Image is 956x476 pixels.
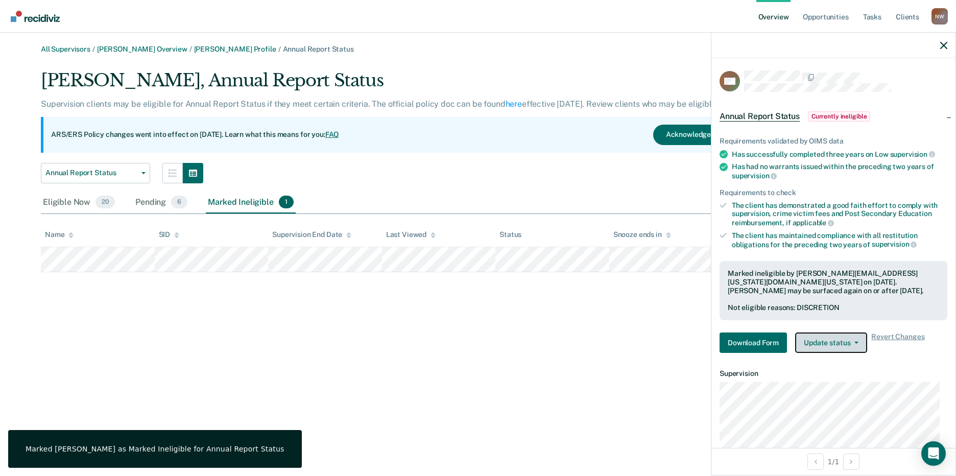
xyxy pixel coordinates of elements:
div: The client has maintained compliance with all restitution obligations for the preceding two years of [732,231,947,249]
p: Supervision clients may be eligible for Annual Report Status if they meet certain criteria. The o... [41,99,742,109]
div: Not eligible reasons: DISCRETION [728,303,939,312]
div: Eligible Now [41,192,117,214]
span: supervision [890,150,935,158]
button: Acknowledge & Close [653,125,750,145]
button: Next Opportunity [843,454,859,470]
a: here [506,99,522,109]
div: Has had no warrants issued within the preceding two years of [732,162,947,180]
span: supervision [732,172,777,180]
div: Supervision End Date [272,230,351,239]
span: / [90,45,97,53]
button: Update status [795,332,867,353]
dt: Supervision [720,369,947,378]
div: 1 / 1 [711,448,955,475]
div: Pending [133,192,189,214]
div: Has successfully completed three years on Low [732,150,947,159]
img: Recidiviz [11,11,60,22]
div: The client has demonstrated a good faith effort to comply with supervision, crime victim fees and... [732,201,947,227]
button: Previous Opportunity [807,454,824,470]
span: Revert Changes [871,332,924,353]
div: Marked Ineligible [206,192,296,214]
span: Annual Report Status [45,169,137,177]
div: SID [159,230,180,239]
div: N W [931,8,948,25]
span: / [187,45,194,53]
p: ARS/ERS Policy changes went into effect on [DATE]. Learn what this means for you: [51,130,339,140]
span: 20 [95,196,115,209]
div: Snooze ends in [613,230,671,239]
div: Annual Report StatusCurrently ineligible [711,100,955,133]
div: Open Intercom Messenger [921,441,946,466]
span: supervision [872,240,917,248]
span: Annual Report Status [720,111,800,122]
span: Currently ineligible [808,111,871,122]
span: 1 [279,196,294,209]
a: [PERSON_NAME] Profile [194,45,276,53]
div: Name [45,230,74,239]
button: Profile dropdown button [931,8,948,25]
div: Last Viewed [386,230,436,239]
a: FAQ [325,130,340,138]
div: Marked ineligible by [PERSON_NAME][EMAIL_ADDRESS][US_STATE][DOMAIN_NAME][US_STATE] on [DATE]. [PE... [728,269,939,295]
span: applicable [793,219,834,227]
span: 6 [171,196,187,209]
a: [PERSON_NAME] Overview [97,45,187,53]
button: Download Form [720,332,787,353]
a: All Supervisors [41,45,90,53]
a: Navigate to form link [720,332,791,353]
span: Annual Report Status [283,45,354,53]
div: [PERSON_NAME], Annual Report Status [41,70,758,99]
span: / [276,45,283,53]
div: Marked [PERSON_NAME] as Marked Ineligible for Annual Report Status [26,444,284,454]
div: Requirements validated by OIMS data [720,137,947,146]
div: Requirements to check [720,188,947,197]
div: Status [499,230,521,239]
